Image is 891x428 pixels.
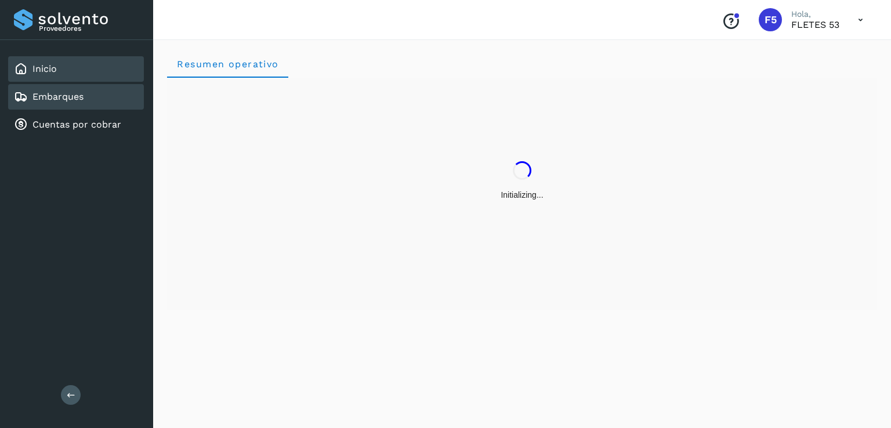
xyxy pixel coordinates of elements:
a: Cuentas por cobrar [32,119,121,130]
a: Inicio [32,63,57,74]
a: Embarques [32,91,84,102]
p: Hola, [791,9,839,19]
div: Cuentas por cobrar [8,112,144,137]
div: Inicio [8,56,144,82]
p: Proveedores [39,24,139,32]
div: Embarques [8,84,144,110]
span: Resumen operativo [176,59,279,70]
p: FLETES 53 [791,19,839,30]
